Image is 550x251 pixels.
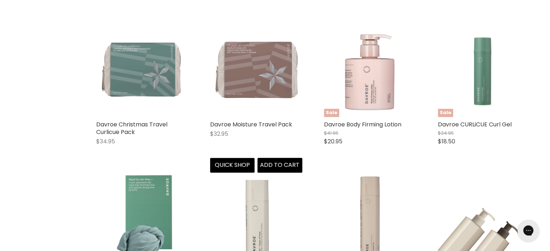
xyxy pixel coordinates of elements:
a: Davroe Moisture Travel Pack [210,120,292,129]
span: $34.95 [438,130,454,137]
a: Davroe CURLiCUE Curl Gel [438,120,512,129]
img: Davroe Moisture Travel Pack [210,31,302,111]
a: Davroe CURLiCUE Curl GelSale [438,25,530,117]
span: Sale [324,109,339,117]
a: Davroe Christmas Travel Curlicue Pack [96,25,188,117]
img: Davroe Body Firming Lotion [324,25,416,117]
span: $18.50 [438,137,455,146]
span: $20.95 [324,137,342,146]
button: Quick shop [210,158,255,172]
span: Add to cart [260,161,299,169]
a: Davroe Body Firming Lotion [324,120,401,129]
a: Davroe Moisture Travel Pack [210,25,302,117]
span: $32.95 [210,130,228,138]
a: Davroe Body Firming LotionSale [324,25,416,117]
iframe: Gorgias live chat messenger [514,217,543,244]
span: $34.95 [96,137,115,146]
a: Davroe Christmas Travel Curlicue Pack [96,120,167,136]
span: Sale [438,109,453,117]
img: Davroe CURLiCUE Curl Gel [438,25,530,117]
span: $41.95 [324,130,338,137]
button: Add to cart [257,158,302,172]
